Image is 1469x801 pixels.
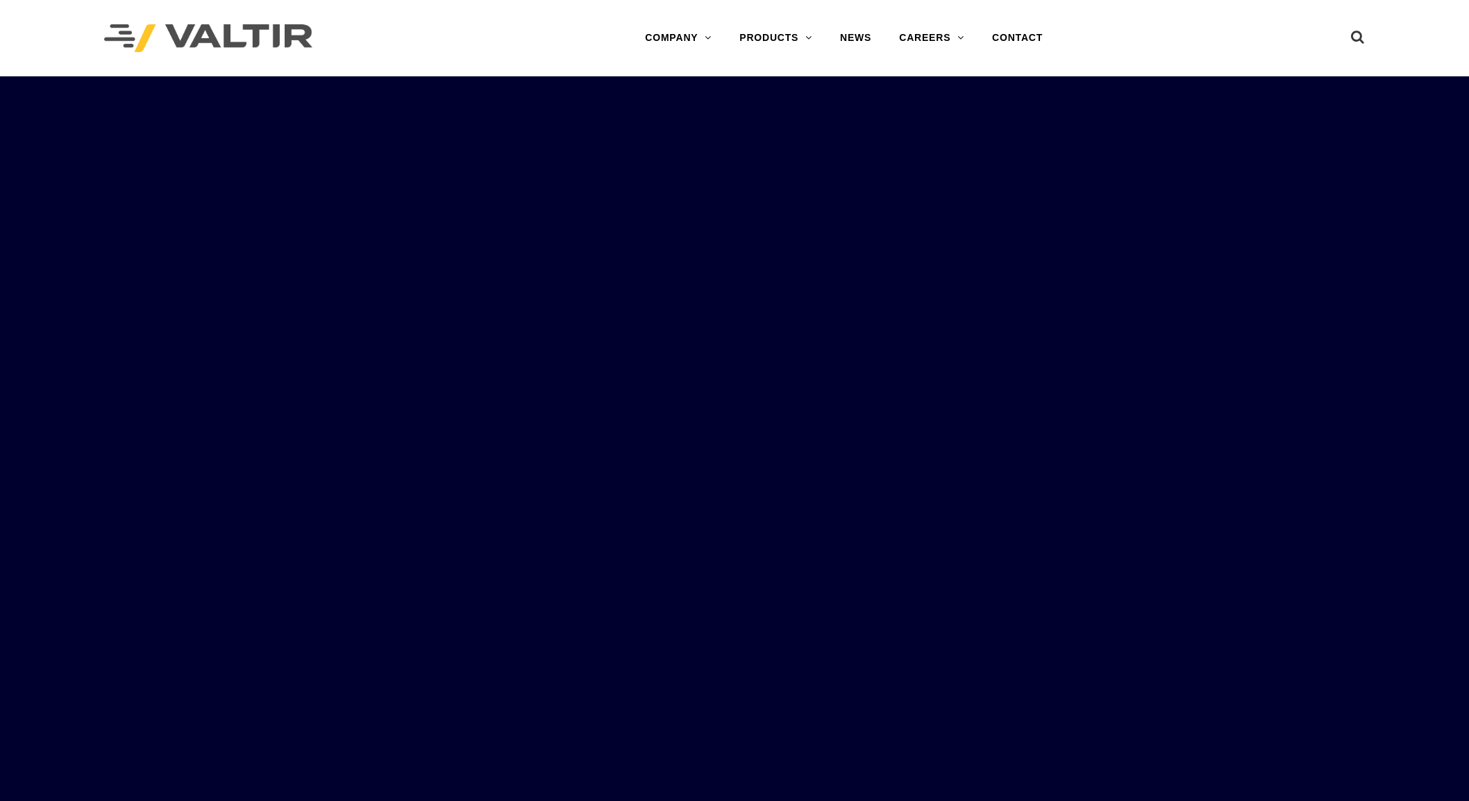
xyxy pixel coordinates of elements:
img: Valtir [104,24,312,53]
a: CONTACT [978,24,1057,52]
a: PRODUCTS [725,24,826,52]
a: COMPANY [631,24,725,52]
a: CAREERS [885,24,978,52]
a: NEWS [826,24,885,52]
